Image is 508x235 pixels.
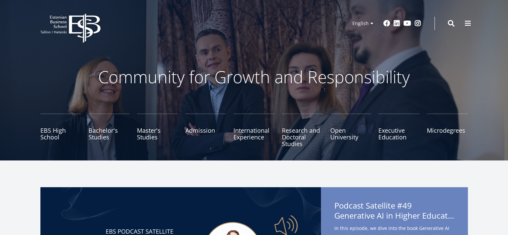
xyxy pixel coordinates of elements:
a: Linkedin [393,20,400,27]
a: Open University [330,114,371,147]
a: Bachelor's Studies [89,114,130,147]
span: Generative AI in Higher Education: The Good, the Bad, and the Ugly [334,211,455,221]
a: Master's Studies [137,114,178,147]
a: International Experience [233,114,275,147]
a: EBS High School [40,114,81,147]
span: Podcast Satellite #49 [334,201,455,223]
a: Instagram [414,20,421,27]
a: Executive Education [378,114,419,147]
p: Community for Growth and Responsibility [77,67,431,87]
a: Facebook [383,20,390,27]
a: Admission [185,114,226,147]
a: Youtube [403,20,411,27]
a: Research and Doctoral Studies [282,114,323,147]
a: Microdegrees [427,114,468,147]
